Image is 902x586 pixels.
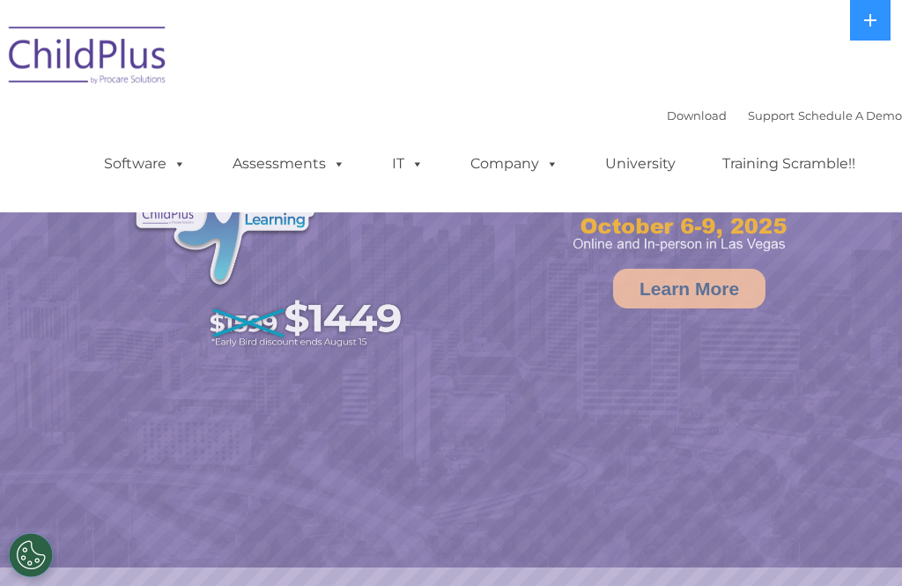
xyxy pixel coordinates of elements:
a: Learn More [613,269,765,308]
a: Company [453,146,576,182]
font: | [667,108,902,122]
a: Training Scramble!! [705,146,873,182]
a: University [588,146,693,182]
a: Schedule A Demo [798,108,902,122]
a: Assessments [215,146,363,182]
a: Software [86,146,203,182]
button: Cookies Settings [9,533,53,577]
a: Download [667,108,727,122]
a: IT [374,146,441,182]
a: Support [748,108,795,122]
